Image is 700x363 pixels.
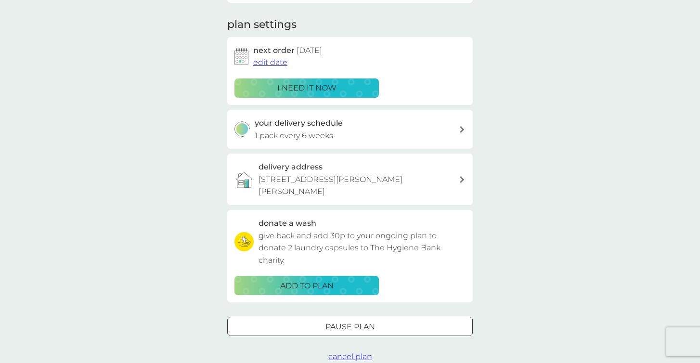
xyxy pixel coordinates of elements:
[227,154,473,205] a: delivery address[STREET_ADDRESS][PERSON_NAME][PERSON_NAME]
[234,276,379,295] button: ADD TO PLAN
[259,217,316,230] h3: donate a wash
[227,110,473,149] button: your delivery schedule1 pack every 6 weeks
[328,352,372,361] span: cancel plan
[259,173,459,198] p: [STREET_ADDRESS][PERSON_NAME][PERSON_NAME]
[280,280,334,292] p: ADD TO PLAN
[297,46,322,55] span: [DATE]
[227,17,297,32] h2: plan settings
[325,321,375,333] p: Pause plan
[253,44,322,57] h2: next order
[227,317,473,336] button: Pause plan
[255,117,343,130] h3: your delivery schedule
[255,130,333,142] p: 1 pack every 6 weeks
[253,56,287,69] button: edit date
[259,161,323,173] h3: delivery address
[259,230,466,267] p: give back and add 30p to your ongoing plan to donate 2 laundry capsules to The Hygiene Bank charity.
[234,78,379,98] button: i need it now
[253,58,287,67] span: edit date
[277,82,337,94] p: i need it now
[328,350,372,363] button: cancel plan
